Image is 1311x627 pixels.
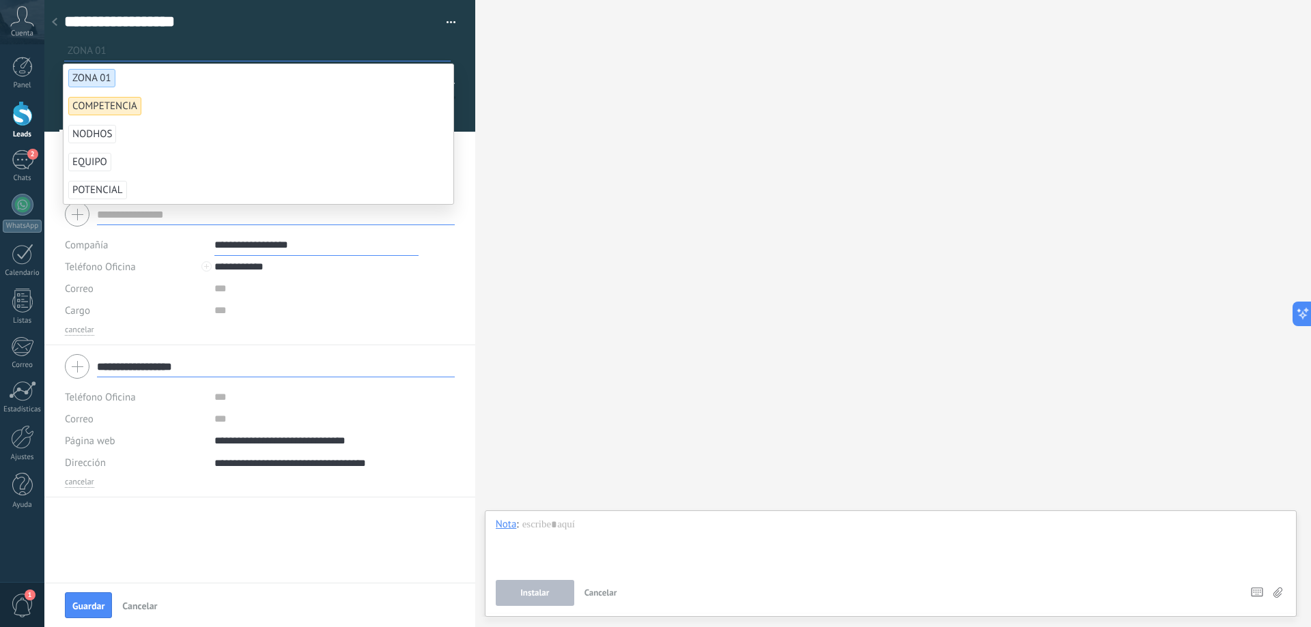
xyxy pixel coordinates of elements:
div: Cargo [65,300,204,321]
button: Instalar [496,580,574,606]
button: cancelar [65,477,94,488]
span: EQUIPO [68,153,111,171]
span: Dirección [65,458,106,468]
span: Correo [65,282,94,295]
span: 2 [27,149,38,160]
span: ZONA 01 [68,69,115,87]
button: cancelar [65,325,94,336]
span: Correo [65,413,94,426]
div: Panel [3,81,42,90]
div: Ajustes [3,453,42,462]
span: Cancelar [584,587,617,598]
button: Guardar [65,592,112,618]
div: Leads [3,130,42,139]
span: Cancelar [122,601,157,611]
span: NODHOS [68,125,116,143]
div: Correo [3,361,42,370]
button: Teléfono Oficina [65,256,136,278]
div: Dirección [65,452,204,473]
span: : [516,518,518,531]
span: Teléfono Oficina [65,261,136,274]
span: Teléfono Oficina [65,391,136,404]
button: Teléfono Oficina [65,386,136,408]
label: Compañía [65,240,108,250]
div: Página web [65,430,204,452]
span: Guardar [72,601,104,611]
button: Correo [65,278,94,300]
span: 1 [25,589,36,600]
span: POTENCIAL [68,181,127,199]
span: Página web [65,436,115,446]
span: Cargo [65,306,90,316]
span: COMPETENCIA [68,97,141,115]
div: Chats [3,174,42,183]
button: Cancelar [579,580,623,606]
div: Estadísticas [3,405,42,414]
div: WhatsApp [3,220,42,233]
div: Calendario [3,269,42,278]
span: Cuenta [11,29,33,38]
div: Ayuda [3,501,42,510]
span: Instalar [520,588,549,598]
button: Correo [65,408,94,430]
div: Listas [3,317,42,325]
button: Cancelar [117,594,163,616]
